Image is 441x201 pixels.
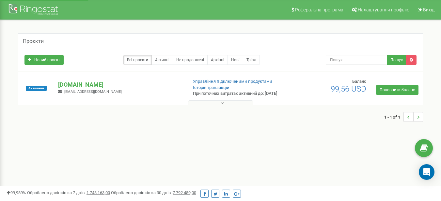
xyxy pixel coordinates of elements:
[193,79,272,84] a: Управління підключеними продуктами
[331,84,366,93] span: 99,56 USD
[376,85,418,95] a: Поповнити баланс
[151,55,173,65] a: Активні
[173,55,208,65] a: Не продовжені
[27,190,110,195] span: Оброблено дзвінків за 7 днів :
[123,55,152,65] a: Всі проєкти
[352,79,366,84] span: Баланс
[87,190,110,195] u: 1 743 163,00
[64,90,122,94] span: [EMAIL_ADDRESS][DOMAIN_NAME]
[228,55,243,65] a: Нові
[384,112,403,122] span: 1 - 1 of 1
[384,106,423,128] nav: ...
[419,164,434,180] div: Open Intercom Messenger
[193,85,229,90] a: Історія транзакцій
[193,91,284,97] p: При поточних витратах активний до: [DATE]
[24,55,64,65] a: Новий проєкт
[326,55,387,65] input: Пошук
[58,80,182,89] p: [DOMAIN_NAME]
[387,55,406,65] button: Пошук
[111,190,196,195] span: Оброблено дзвінків за 30 днів :
[295,7,343,12] span: Реферальна програма
[26,86,47,91] span: Активний
[173,190,196,195] u: 7 792 489,00
[7,190,26,195] span: 99,989%
[23,38,44,44] h5: Проєкти
[358,7,409,12] span: Налаштування профілю
[243,55,260,65] a: Тріал
[207,55,228,65] a: Архівні
[423,7,434,12] span: Вихід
